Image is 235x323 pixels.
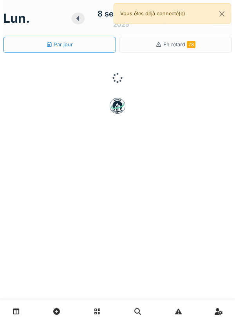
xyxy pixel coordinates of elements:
[98,8,145,20] div: 8 septembre
[213,4,231,24] button: Close
[113,20,129,29] div: 2025
[46,41,73,48] div: Par jour
[163,42,195,47] span: En retard
[114,3,231,24] div: Vous êtes déjà connecté(e).
[3,11,30,26] h1: lun.
[110,98,125,114] img: badge-BVDL4wpA.svg
[187,41,195,48] span: 78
